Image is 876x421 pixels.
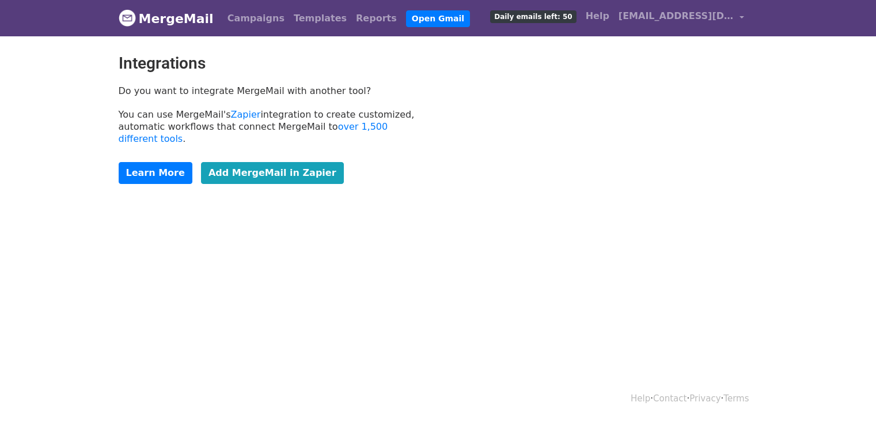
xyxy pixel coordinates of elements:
[119,54,430,73] h2: Integrations
[119,9,136,27] img: MergeMail logo
[289,7,351,30] a: Templates
[201,162,344,184] a: Add MergeMail in Zapier
[689,393,720,404] a: Privacy
[490,10,576,23] span: Daily emails left: 50
[619,9,734,23] span: [EMAIL_ADDRESS][DOMAIN_NAME]
[119,121,388,144] a: over 1,500 different tools
[119,108,430,145] p: You can use MergeMail's integration to create customized, automatic workflows that connect MergeM...
[351,7,401,30] a: Reports
[631,393,650,404] a: Help
[653,393,687,404] a: Contact
[231,109,261,120] a: Zapier
[581,5,614,28] a: Help
[223,7,289,30] a: Campaigns
[614,5,749,32] a: [EMAIL_ADDRESS][DOMAIN_NAME]
[119,85,430,97] p: Do you want to integrate MergeMail with another tool?
[723,393,749,404] a: Terms
[119,6,214,31] a: MergeMail
[119,162,192,184] a: Learn More
[406,10,470,27] a: Open Gmail
[486,5,581,28] a: Daily emails left: 50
